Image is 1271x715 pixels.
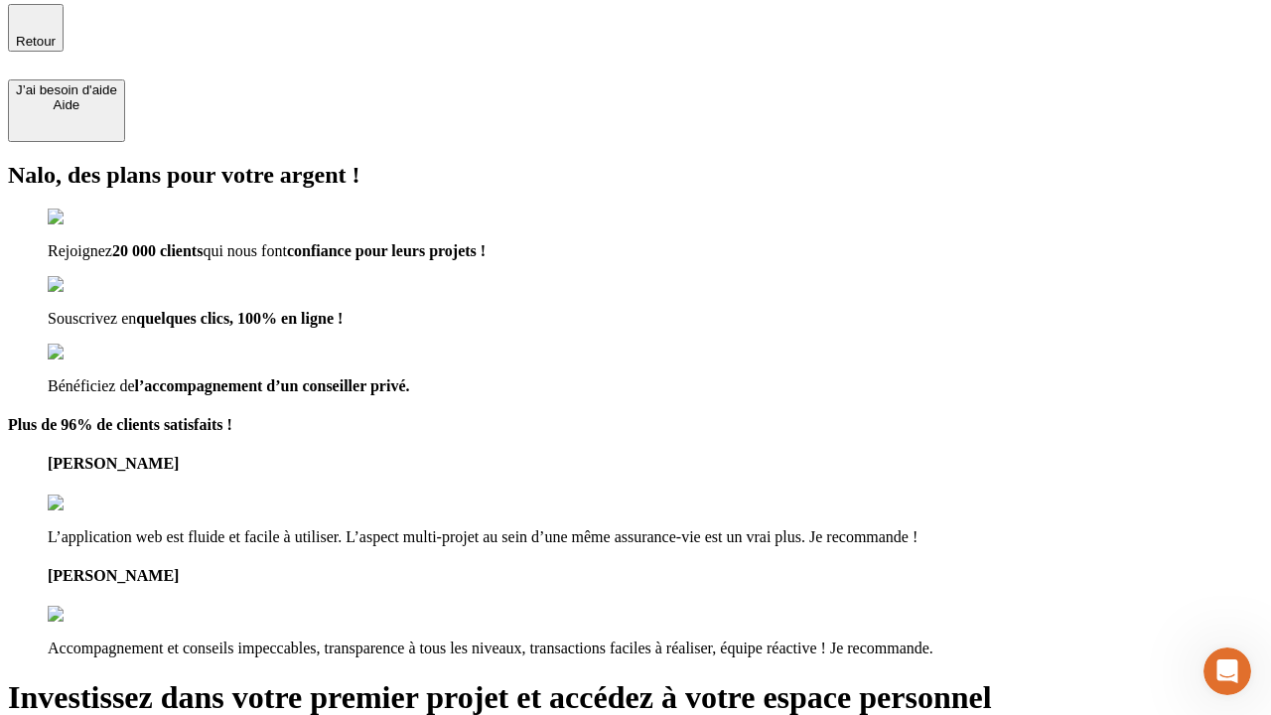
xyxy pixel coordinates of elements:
[48,640,1263,657] p: Accompagnement et conseils impeccables, transparence à tous les niveaux, transactions faciles à r...
[48,276,133,294] img: checkmark
[48,344,133,361] img: checkmark
[287,242,486,259] span: confiance pour leurs projets !
[48,495,146,512] img: reviews stars
[48,377,135,394] span: Bénéficiez de
[1203,647,1251,695] iframe: Intercom live chat
[48,606,146,624] img: reviews stars
[48,567,1263,585] h4: [PERSON_NAME]
[203,242,286,259] span: qui nous font
[112,242,204,259] span: 20 000 clients
[16,82,117,97] div: J’ai besoin d'aide
[8,79,125,142] button: J’ai besoin d'aideAide
[48,209,133,226] img: checkmark
[8,416,1263,434] h4: Plus de 96% de clients satisfaits !
[8,4,64,52] button: Retour
[135,377,410,394] span: l’accompagnement d’un conseiller privé.
[16,34,56,49] span: Retour
[136,310,343,327] span: quelques clics, 100% en ligne !
[8,162,1263,189] h2: Nalo, des plans pour votre argent !
[48,455,1263,473] h4: [PERSON_NAME]
[48,528,1263,546] p: L’application web est fluide et facile à utiliser. L’aspect multi-projet au sein d’une même assur...
[48,310,136,327] span: Souscrivez en
[16,97,117,112] div: Aide
[48,242,112,259] span: Rejoignez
